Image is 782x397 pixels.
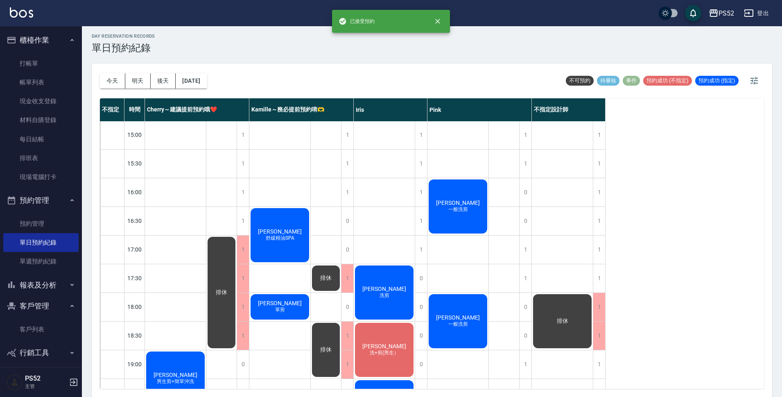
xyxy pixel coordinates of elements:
[532,98,606,121] div: 不指定設計師
[124,120,145,149] div: 15:00
[447,206,470,213] span: 一般洗剪
[593,293,605,321] div: 1
[434,314,481,321] span: [PERSON_NAME]
[593,350,605,379] div: 1
[3,295,79,317] button: 客戶管理
[176,73,207,88] button: [DATE]
[237,150,249,178] div: 1
[593,178,605,206] div: 1
[92,34,155,39] h2: day Reservation records
[152,372,199,378] span: [PERSON_NAME]
[361,343,408,349] span: [PERSON_NAME]
[378,292,391,299] span: 洗剪
[685,5,701,21] button: save
[124,321,145,350] div: 18:30
[705,5,737,22] button: PS52
[341,207,353,235] div: 0
[597,77,619,84] span: 待審核
[10,7,33,18] img: Logo
[3,92,79,111] a: 現金收支登錄
[3,168,79,186] a: 現場電腦打卡
[519,293,531,321] div: 0
[593,264,605,293] div: 1
[151,73,176,88] button: 後天
[519,207,531,235] div: 0
[124,178,145,206] div: 16:00
[3,111,79,129] a: 材料自購登錄
[519,322,531,350] div: 0
[555,318,570,325] span: 排休
[415,121,427,149] div: 1
[124,98,145,121] div: 時間
[100,98,124,121] div: 不指定
[3,54,79,73] a: 打帳單
[155,378,196,385] span: 男生剪+簡單沖洗
[3,214,79,233] a: 預約管理
[237,207,249,235] div: 1
[3,73,79,92] a: 帳單列表
[237,264,249,293] div: 1
[92,42,155,54] h3: 單日預約紀錄
[434,200,481,206] span: [PERSON_NAME]
[256,228,303,235] span: [PERSON_NAME]
[3,252,79,271] a: 單週預約紀錄
[566,77,594,84] span: 不可預約
[623,77,640,84] span: 事件
[429,12,447,30] button: close
[3,149,79,168] a: 排班表
[415,322,427,350] div: 0
[415,350,427,379] div: 0
[237,178,249,206] div: 1
[124,235,145,264] div: 17:00
[593,207,605,235] div: 1
[124,350,145,379] div: 19:00
[237,350,249,379] div: 0
[519,121,531,149] div: 1
[341,178,353,206] div: 1
[214,289,229,296] span: 排休
[7,374,23,390] img: Person
[415,264,427,293] div: 0
[25,383,67,390] p: 主管
[593,150,605,178] div: 1
[125,73,151,88] button: 明天
[3,130,79,149] a: 每日結帳
[643,77,692,84] span: 預約成功 (不指定)
[124,206,145,235] div: 16:30
[249,98,354,121] div: Kamille～務必提前預約唷🫶
[3,320,79,339] a: 客戶列表
[427,98,532,121] div: Pink
[264,235,296,242] span: 舒緩精油SPA
[25,374,67,383] h5: PS52
[341,236,353,264] div: 0
[341,322,353,350] div: 1
[273,306,287,313] span: 單剪
[519,236,531,264] div: 1
[361,286,408,292] span: [PERSON_NAME]
[368,349,400,356] span: 洗+剪(男生）
[3,190,79,211] button: 預約管理
[237,236,249,264] div: 1
[415,236,427,264] div: 1
[415,150,427,178] div: 1
[237,293,249,321] div: 1
[341,350,353,379] div: 1
[354,98,427,121] div: Iris
[3,233,79,252] a: 單日預約紀錄
[237,322,249,350] div: 1
[256,300,303,306] span: [PERSON_NAME]
[519,178,531,206] div: 0
[519,350,531,379] div: 1
[339,17,375,25] span: 已接受預約
[3,29,79,51] button: 櫃檯作業
[124,149,145,178] div: 15:30
[415,207,427,235] div: 1
[593,236,605,264] div: 1
[3,342,79,363] button: 行銷工具
[319,346,333,354] span: 排休
[124,293,145,321] div: 18:00
[519,150,531,178] div: 1
[719,8,734,18] div: PS52
[341,293,353,321] div: 0
[415,293,427,321] div: 0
